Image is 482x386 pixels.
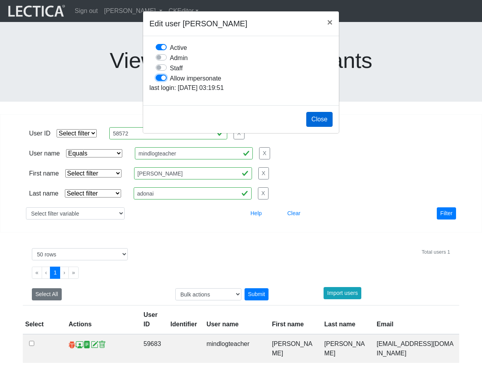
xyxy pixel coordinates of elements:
span: × [327,17,333,27]
label: Allow impersonate [170,73,221,83]
h5: Edit user [PERSON_NAME] [149,18,247,29]
label: Active [170,42,187,53]
label: Staff [170,63,183,73]
label: Admin [170,53,188,63]
p: last login: [DATE] 03:19:51 [149,83,333,93]
button: Close [306,112,333,127]
button: Close [321,11,339,33]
